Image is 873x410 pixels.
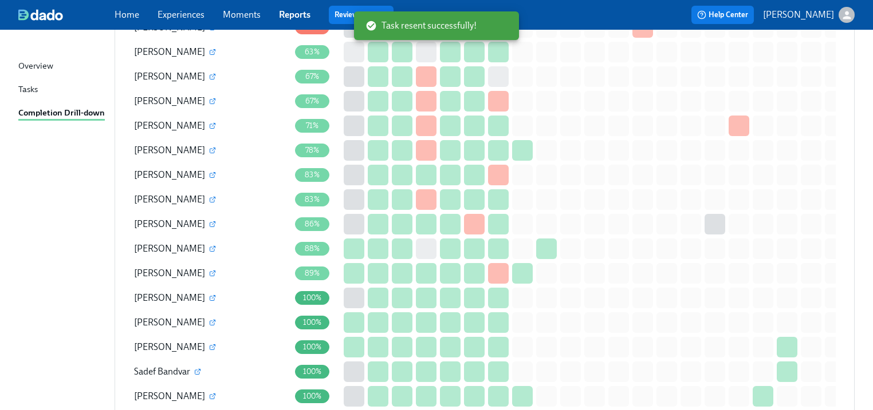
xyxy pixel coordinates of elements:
[158,9,205,20] a: Experiences
[298,220,327,228] span: 86%
[18,106,105,121] a: Completion Drill-down
[134,194,205,205] span: [PERSON_NAME]
[298,72,327,81] span: 67%
[134,268,205,278] span: [PERSON_NAME]
[298,244,327,253] span: 88%
[134,391,205,401] span: [PERSON_NAME]
[18,9,115,21] a: dado
[134,71,205,82] span: [PERSON_NAME]
[296,343,329,351] span: 100%
[134,341,205,352] span: [PERSON_NAME]
[298,47,327,56] span: 63%
[115,9,139,20] a: Home
[18,9,63,21] img: dado
[279,9,310,20] a: Reports
[134,95,205,106] span: [PERSON_NAME]
[296,392,329,400] span: 100%
[296,367,329,376] span: 100%
[134,169,205,180] span: [PERSON_NAME]
[296,293,329,302] span: 100%
[298,146,327,154] span: 78%
[763,7,855,23] button: [PERSON_NAME]
[18,83,38,97] div: Tasks
[134,145,205,156] span: [PERSON_NAME]
[298,269,327,277] span: 89%
[763,9,834,21] p: [PERSON_NAME]
[18,59,105,74] a: Overview
[18,59,53,74] div: Overview
[298,195,327,204] span: 83%
[134,243,205,254] span: [PERSON_NAME]
[329,6,394,24] button: Review us on G2
[223,9,261,20] a: Moments
[296,318,329,327] span: 100%
[134,120,205,131] span: [PERSON_NAME]
[299,121,326,130] span: 71%
[134,218,205,229] span: [PERSON_NAME]
[298,97,327,105] span: 67%
[134,366,190,377] span: Sadef Bandvar
[691,6,754,24] button: Help Center
[134,46,205,57] span: [PERSON_NAME]
[134,317,205,328] span: [PERSON_NAME]
[134,22,205,33] span: [PERSON_NAME]
[18,83,105,97] a: Tasks
[335,9,388,21] a: Review us on G2
[134,292,205,303] span: [PERSON_NAME]
[365,19,477,32] span: Task resent successfully!
[298,170,327,179] span: 83%
[697,9,748,21] span: Help Center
